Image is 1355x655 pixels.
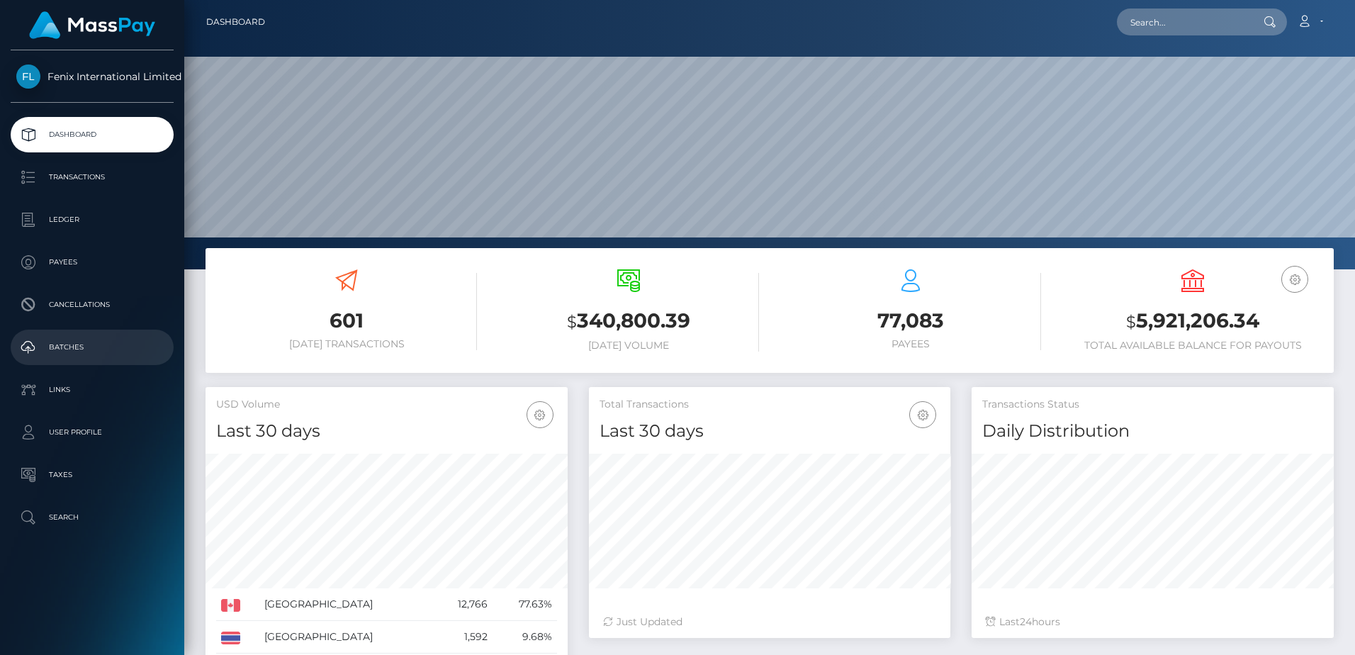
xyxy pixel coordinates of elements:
h5: Transactions Status [982,398,1323,412]
p: Links [16,379,168,401]
td: [GEOGRAPHIC_DATA] [259,588,434,621]
a: Ledger [11,202,174,237]
p: Search [16,507,168,528]
p: Cancellations [16,294,168,315]
h3: 77,083 [780,307,1041,335]
td: 9.68% [493,621,556,654]
input: Search... [1117,9,1250,35]
h4: Last 30 days [216,419,557,444]
img: CA.png [221,599,240,612]
h6: [DATE] Transactions [216,338,477,350]
div: Last hours [986,615,1320,629]
h5: Total Transactions [600,398,940,412]
a: Transactions [11,159,174,195]
h4: Last 30 days [600,419,940,444]
h6: Payees [780,338,1041,350]
div: Just Updated [603,615,937,629]
h3: 5,921,206.34 [1062,307,1323,336]
p: User Profile [16,422,168,443]
img: MassPay Logo [29,11,155,39]
span: 24 [1020,615,1032,628]
h6: [DATE] Volume [498,340,759,352]
span: Fenix International Limited [11,70,174,83]
small: $ [1126,312,1136,332]
a: User Profile [11,415,174,450]
p: Taxes [16,464,168,486]
p: Ledger [16,209,168,230]
a: Taxes [11,457,174,493]
td: 1,592 [434,621,493,654]
td: 77.63% [493,588,556,621]
a: Dashboard [206,7,265,37]
p: Payees [16,252,168,273]
a: Cancellations [11,287,174,323]
img: TH.png [221,632,240,644]
h3: 340,800.39 [498,307,759,336]
h3: 601 [216,307,477,335]
h6: Total Available Balance for Payouts [1062,340,1323,352]
a: Search [11,500,174,535]
a: Payees [11,245,174,280]
p: Dashboard [16,124,168,145]
h4: Daily Distribution [982,419,1323,444]
h5: USD Volume [216,398,557,412]
td: 12,766 [434,588,493,621]
td: [GEOGRAPHIC_DATA] [259,621,434,654]
small: $ [567,312,577,332]
a: Dashboard [11,117,174,152]
a: Batches [11,330,174,365]
a: Links [11,372,174,408]
p: Transactions [16,167,168,188]
img: Fenix International Limited [16,65,40,89]
p: Batches [16,337,168,358]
